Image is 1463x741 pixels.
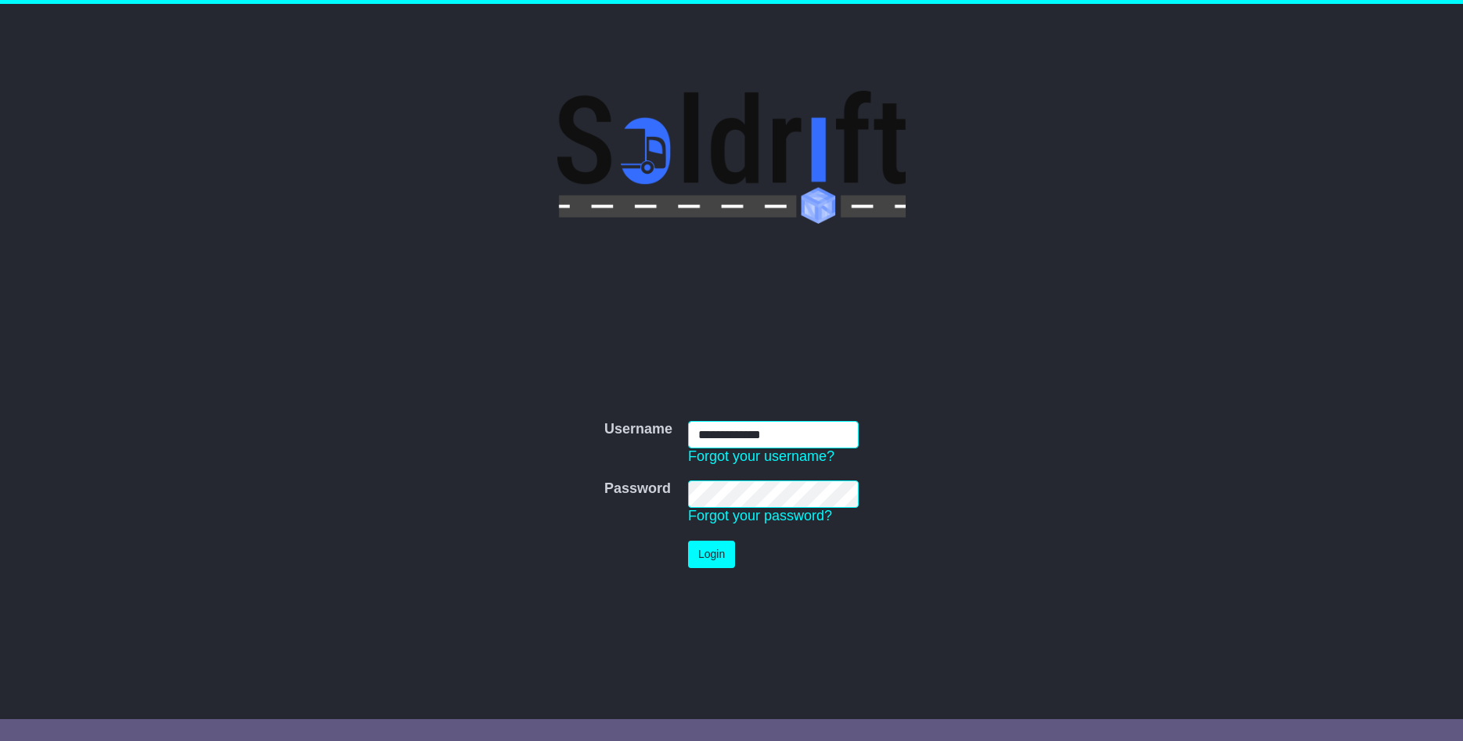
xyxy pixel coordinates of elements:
[688,448,834,464] a: Forgot your username?
[688,541,735,568] button: Login
[604,421,672,438] label: Username
[604,480,671,498] label: Password
[688,508,832,523] a: Forgot your password?
[557,91,906,224] img: Soldrift Pty Ltd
